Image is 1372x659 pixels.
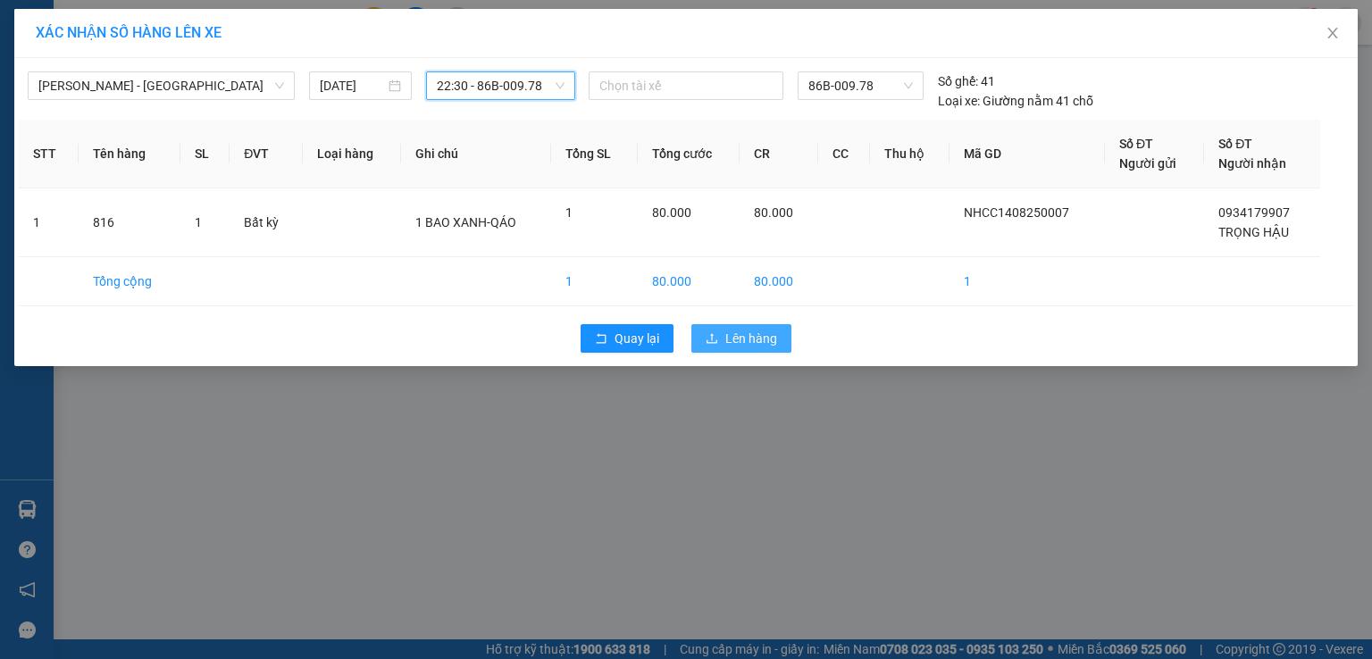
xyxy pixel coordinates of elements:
td: 1 [950,257,1105,306]
span: Quay lại [615,329,659,348]
span: phone [103,65,117,79]
span: environment [103,43,117,57]
th: Loại hàng [303,120,401,188]
td: 816 [79,188,180,257]
img: logo.jpg [8,8,97,97]
span: Số ghế: [938,71,978,91]
td: 1 [551,257,637,306]
th: CR [740,120,818,188]
span: close [1326,26,1340,40]
div: Giường nằm 41 chỗ [938,91,1093,111]
li: 01 [PERSON_NAME] [8,39,340,62]
span: 1 [195,215,202,229]
th: CC [818,120,870,188]
span: NHCC1408250007 [964,205,1069,220]
span: rollback [595,332,607,346]
th: STT [19,120,79,188]
td: Tổng cộng [79,257,180,306]
span: Người nhận [1218,156,1286,171]
th: SL [180,120,230,188]
span: Loại xe: [938,91,980,111]
th: Tên hàng [79,120,180,188]
span: 22:30 - 86B-009.78 [437,72,565,99]
li: 02523854854 [8,62,340,84]
td: 80.000 [638,257,740,306]
span: 80.000 [652,205,691,220]
b: GỬI : Nhận hàng Chí Công [8,112,298,141]
th: Mã GD [950,120,1105,188]
span: 0934179907 [1218,205,1290,220]
span: TRỌNG HẬU [1218,225,1289,239]
span: Lên hàng [725,329,777,348]
span: Người gửi [1119,156,1176,171]
button: Close [1308,9,1358,59]
span: 1 BAO XANH-QÁO [415,215,516,229]
div: 41 [938,71,995,91]
td: Bất kỳ [230,188,303,257]
th: Thu hộ [870,120,950,188]
span: 86B-009.78 [808,72,912,99]
td: 80.000 [740,257,818,306]
span: Phan Rí - Sài Gòn [38,72,284,99]
td: 1 [19,188,79,257]
span: XÁC NHẬN SỐ HÀNG LÊN XE [36,24,222,41]
b: [PERSON_NAME] [103,12,253,34]
span: 1 [565,205,573,220]
th: Tổng cước [638,120,740,188]
th: ĐVT [230,120,303,188]
th: Ghi chú [401,120,551,188]
th: Tổng SL [551,120,637,188]
span: 80.000 [754,205,793,220]
button: rollbackQuay lại [581,324,673,353]
button: uploadLên hàng [691,324,791,353]
span: upload [706,332,718,346]
span: Số ĐT [1218,137,1252,151]
span: Số ĐT [1119,137,1153,151]
input: 14/08/2025 [320,76,385,96]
